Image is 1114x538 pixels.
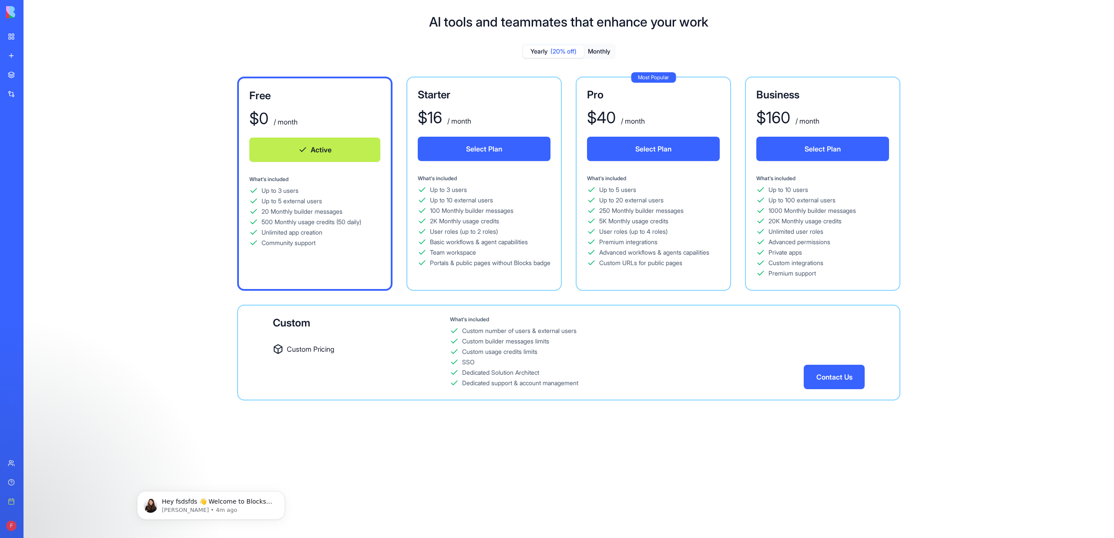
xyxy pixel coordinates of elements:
a: Business$160 / monthSelect PlanWhat's includedUp to 10 usersUp to 100 external users1000 Monthly ... [745,77,900,291]
div: / month [446,116,471,126]
div: What's included [418,175,550,182]
div: Premium support [768,269,816,278]
div: / month [272,117,298,127]
div: 5K Monthly usage credits [599,217,668,225]
div: What's included [587,175,720,182]
div: 20 Monthly builder messages [262,207,342,216]
div: Dedicated Solution Architect [462,368,539,377]
div: Custom usage credits limits [462,347,537,356]
div: Up to 5 users [599,185,636,194]
span: F [6,521,17,531]
div: Unlimited user roles [768,227,823,236]
a: Starter$16 / monthSelect PlanWhat's includedUp to 3 usersUp to 10 external users100 Monthly build... [406,77,562,291]
div: Community support [262,239,315,247]
div: Custom [273,316,450,330]
div: User roles (up to 4 roles) [599,227,668,236]
button: Yearly [523,45,584,58]
div: Advanced workflows & agents capailities [599,248,709,257]
div: Up to 10 users [768,185,808,194]
div: 250 Monthly builder messages [599,206,684,215]
div: 2K Monthly usage credits [430,217,499,225]
div: $ 40 [587,109,616,126]
div: $ 0 [249,110,268,127]
button: Select Plan [418,137,550,161]
div: What's included [756,175,889,182]
div: 20K Monthly usage credits [768,217,842,225]
div: Private apps [768,248,802,257]
div: Team workspace [430,248,476,257]
div: Portals & public pages without Blocks badge [430,259,550,267]
div: Business [756,88,889,102]
h1: AI tools and teammates that enhance your work [429,14,708,30]
div: / month [794,116,819,126]
button: Select Plan [756,137,889,161]
button: Select Plan [587,137,720,161]
div: Up to 100 external users [768,196,835,205]
div: Unlimited app creation [262,228,322,237]
span: (20% off) [550,47,577,56]
div: Basic workflows & agent capabilities [430,238,528,246]
div: User roles (up to 2 roles) [430,227,498,236]
div: Up to 3 users [262,186,299,195]
div: Premium integrations [599,238,658,246]
div: What's included [450,316,804,323]
button: Monthly [584,45,614,58]
button: Active [249,138,380,162]
div: Pro [587,88,720,102]
div: Up to 5 external users [262,197,322,205]
div: Dedicated support & account management [462,379,578,387]
div: What's included [249,176,380,183]
div: Custom number of users & external users [462,326,577,335]
div: 100 Monthly builder messages [430,206,513,215]
div: / month [619,116,645,126]
div: Starter [418,88,550,102]
button: Contact Us [804,365,865,389]
span: Custom Pricing [287,344,334,354]
div: Custom integrations [768,259,823,267]
img: logo [6,6,60,18]
div: Most Popular [631,72,676,83]
div: Up to 20 external users [599,196,664,205]
div: Free [249,89,380,103]
div: Up to 3 users [430,185,467,194]
iframe: Intercom notifications message [124,473,298,534]
div: Advanced permissions [768,238,830,246]
div: 500 Monthly usage credits (50 daily) [262,218,361,226]
div: Custom builder messages limits [462,337,549,346]
div: $ 16 [418,109,442,126]
div: 1000 Monthly builder messages [768,206,856,215]
div: $ 160 [756,109,790,126]
div: Custom URLs for public pages [599,259,682,267]
a: Most PopularPro$40 / monthSelect PlanWhat's includedUp to 5 usersUp to 20 external users250 Month... [576,77,731,291]
div: SSO [462,358,475,367]
div: Up to 10 external users [430,196,493,205]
